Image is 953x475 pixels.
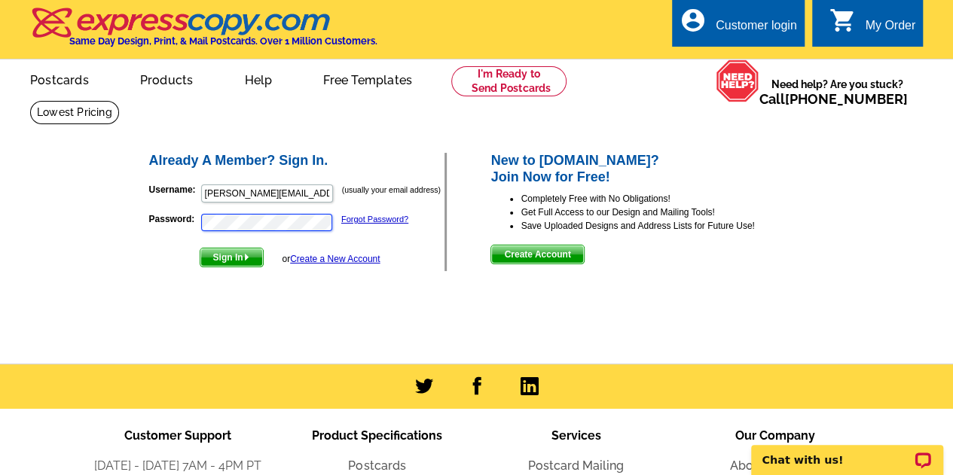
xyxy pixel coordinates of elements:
a: About the Team [730,458,820,473]
span: Services [551,428,601,443]
a: Free Templates [299,61,436,96]
a: shopping_cart My Order [829,17,915,35]
h2: New to [DOMAIN_NAME]? Join Now for Free! [490,153,806,185]
a: Postcards [6,61,113,96]
span: Sign In [200,248,263,266]
li: [DATE] - [DATE] 7AM - 4PM PT [78,457,277,475]
a: [PHONE_NUMBER] [785,91,908,107]
div: Customer login [716,19,797,40]
span: Our Company [735,428,815,443]
img: button-next-arrow-white.png [243,254,250,260]
a: Forgot Password? [341,215,408,224]
iframe: LiveChat chat widget [741,428,953,475]
li: Save Uploaded Designs and Address Lists for Future Use! [521,219,806,233]
span: Product Specifications [312,428,442,443]
span: Call [759,91,908,107]
img: help [716,59,759,102]
h2: Already A Member? Sign In. [149,153,445,169]
i: shopping_cart [829,7,856,34]
a: Create a New Account [290,254,380,264]
i: account_circle [680,7,707,34]
span: Create Account [491,245,583,263]
a: Help [220,61,296,96]
a: Postcard Mailing [528,458,624,473]
label: Username: [149,183,200,196]
a: Products [116,61,218,96]
button: Sign In [200,248,264,267]
li: Completely Free with No Obligations! [521,192,806,206]
small: (usually your email address) [342,185,441,194]
div: or [282,252,380,266]
a: Same Day Design, Print, & Mail Postcards. Over 1 Million Customers. [30,18,377,47]
li: Get Full Access to our Design and Mailing Tools! [521,206,806,219]
h4: Same Day Design, Print, & Mail Postcards. Over 1 Million Customers. [69,35,377,47]
div: My Order [865,19,915,40]
span: Customer Support [124,428,231,443]
span: Need help? Are you stuck? [759,77,915,107]
button: Create Account [490,245,584,264]
a: Postcards [348,458,405,473]
label: Password: [149,212,200,226]
a: account_circle Customer login [680,17,797,35]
